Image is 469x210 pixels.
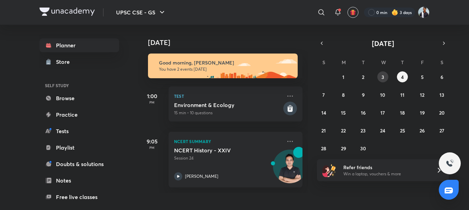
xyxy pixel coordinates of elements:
a: Free live classes [39,190,119,204]
button: September 13, 2025 [436,89,447,100]
button: September 5, 2025 [417,71,428,82]
button: UPSC CSE - GS [112,5,170,19]
abbr: Monday [342,59,346,66]
abbr: September 26, 2025 [420,127,425,134]
img: Company Logo [39,8,95,16]
abbr: September 25, 2025 [400,127,405,134]
h5: NCERT History - XXIV [174,147,260,154]
h6: Good morning, [PERSON_NAME] [159,60,291,66]
a: Notes [39,174,119,187]
button: September 22, 2025 [338,125,349,136]
button: September 25, 2025 [397,125,408,136]
abbr: September 19, 2025 [420,109,425,116]
button: [DATE] [327,38,439,48]
h6: Refer friends [343,164,428,171]
button: September 8, 2025 [338,89,349,100]
abbr: September 1, 2025 [342,74,344,80]
p: Test [174,92,282,100]
h5: Environment & Ecology [174,102,282,108]
a: Doubts & solutions [39,157,119,171]
abbr: September 29, 2025 [341,145,346,152]
abbr: September 5, 2025 [421,74,424,80]
p: PM [138,100,166,104]
abbr: Tuesday [362,59,365,66]
button: September 23, 2025 [358,125,369,136]
abbr: September 11, 2025 [400,92,404,98]
button: September 4, 2025 [397,71,408,82]
p: Win a laptop, vouchers & more [343,171,428,177]
img: morning [148,54,298,78]
h6: SELF STUDY [39,80,119,91]
button: September 24, 2025 [377,125,388,136]
abbr: September 30, 2025 [360,145,366,152]
button: September 2, 2025 [358,71,369,82]
abbr: September 12, 2025 [420,92,424,98]
abbr: September 3, 2025 [381,74,384,80]
abbr: September 22, 2025 [341,127,346,134]
abbr: September 8, 2025 [342,92,345,98]
a: Company Logo [39,8,95,17]
button: September 28, 2025 [318,143,329,154]
a: Planner [39,38,119,52]
img: Avatar [273,153,306,186]
abbr: September 23, 2025 [361,127,366,134]
abbr: Wednesday [381,59,386,66]
button: September 17, 2025 [377,107,388,118]
button: September 30, 2025 [358,143,369,154]
p: NCERT Summary [174,137,282,145]
button: September 29, 2025 [338,143,349,154]
img: referral [322,163,336,177]
abbr: September 16, 2025 [361,109,366,116]
h4: [DATE] [148,38,309,47]
img: Hitesh Kumar [418,7,430,18]
button: September 10, 2025 [377,89,388,100]
button: September 21, 2025 [318,125,329,136]
h5: 9:05 [138,137,166,145]
abbr: September 21, 2025 [321,127,326,134]
button: September 9, 2025 [358,89,369,100]
abbr: Sunday [322,59,325,66]
p: Session 24 [174,155,282,161]
abbr: September 18, 2025 [400,109,405,116]
button: September 16, 2025 [358,107,369,118]
button: September 27, 2025 [436,125,447,136]
button: September 7, 2025 [318,89,329,100]
a: Browse [39,91,119,105]
img: ttu [446,159,454,167]
button: September 26, 2025 [417,125,428,136]
button: September 3, 2025 [377,71,388,82]
button: September 12, 2025 [417,89,428,100]
abbr: September 6, 2025 [441,74,443,80]
button: avatar [347,7,358,18]
abbr: September 10, 2025 [380,92,385,98]
img: avatar [350,9,356,15]
abbr: Friday [421,59,424,66]
button: September 14, 2025 [318,107,329,118]
abbr: September 13, 2025 [439,92,444,98]
abbr: Saturday [441,59,443,66]
abbr: September 4, 2025 [401,74,404,80]
h5: 1:00 [138,92,166,100]
abbr: Thursday [401,59,404,66]
abbr: September 27, 2025 [439,127,444,134]
button: September 15, 2025 [338,107,349,118]
abbr: September 7, 2025 [322,92,325,98]
p: PM [138,145,166,150]
button: September 1, 2025 [338,71,349,82]
abbr: September 14, 2025 [321,109,326,116]
img: streak [391,9,398,16]
a: Practice [39,108,119,121]
a: Tests [39,124,119,138]
span: [DATE] [372,39,394,48]
p: [PERSON_NAME] [185,173,218,179]
abbr: September 28, 2025 [321,145,326,152]
button: September 18, 2025 [397,107,408,118]
button: September 6, 2025 [436,71,447,82]
a: Store [39,55,119,69]
p: 15 min • 10 questions [174,110,282,116]
abbr: September 9, 2025 [362,92,365,98]
abbr: September 20, 2025 [439,109,445,116]
button: September 19, 2025 [417,107,428,118]
abbr: September 2, 2025 [362,74,364,80]
button: September 20, 2025 [436,107,447,118]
